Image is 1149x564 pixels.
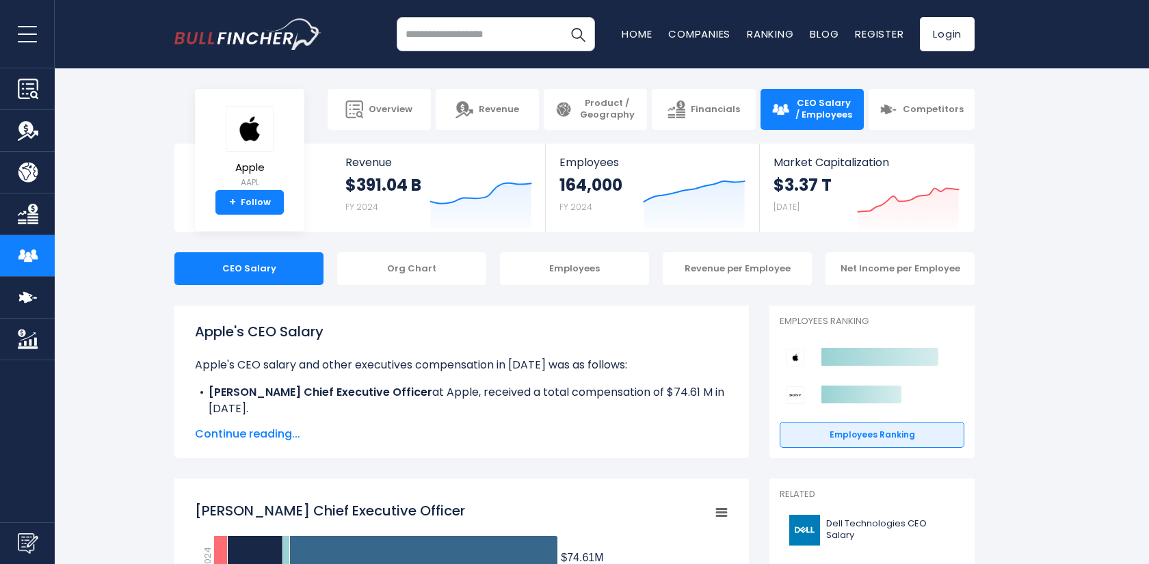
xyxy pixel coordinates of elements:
[332,144,546,232] a: Revenue $391.04 B FY 2024
[195,501,465,520] tspan: [PERSON_NAME] Chief Executive Officer
[345,156,532,169] span: Revenue
[174,18,321,50] img: bullfincher logo
[215,190,284,215] a: +Follow
[561,17,595,51] button: Search
[774,174,832,196] strong: $3.37 T
[663,252,812,285] div: Revenue per Employee
[544,89,647,130] a: Product / Geography
[174,252,323,285] div: CEO Salary
[369,104,412,116] span: Overview
[903,104,964,116] span: Competitors
[691,104,740,116] span: Financials
[774,156,960,169] span: Market Capitalization
[436,89,539,130] a: Revenue
[760,144,973,232] a: Market Capitalization $3.37 T [DATE]
[561,552,603,563] tspan: $74.61M
[345,201,378,213] small: FY 2024
[622,27,652,41] a: Home
[869,89,975,130] a: Competitors
[780,422,964,448] a: Employees Ranking
[668,27,730,41] a: Companies
[747,27,793,41] a: Ranking
[826,252,975,285] div: Net Income per Employee
[780,511,964,549] a: Dell Technologies CEO Salary
[810,27,838,41] a: Blog
[787,386,804,404] img: Sony Group Corporation competitors logo
[578,98,636,121] span: Product / Geography
[195,321,728,342] h1: Apple's CEO Salary
[920,17,975,51] a: Login
[559,174,622,196] strong: 164,000
[774,201,800,213] small: [DATE]
[787,349,804,366] img: Apple competitors logo
[652,89,755,130] a: Financials
[780,489,964,500] p: Related
[795,98,853,121] span: CEO Salary / Employees
[337,252,486,285] div: Org Chart
[479,104,519,116] span: Revenue
[559,201,592,213] small: FY 2024
[855,27,903,41] a: Register
[229,196,236,209] strong: +
[345,174,421,196] strong: $391.04 B
[195,426,728,442] span: Continue reading...
[195,384,728,417] li: at Apple, received a total compensation of $74.61 M in [DATE].
[546,144,758,232] a: Employees 164,000 FY 2024
[195,357,728,373] p: Apple's CEO salary and other executives compensation in [DATE] was as follows:
[174,18,321,50] a: Go to homepage
[328,89,431,130] a: Overview
[559,156,745,169] span: Employees
[500,252,649,285] div: Employees
[826,518,956,541] span: Dell Technologies CEO Salary
[226,176,274,189] small: AAPL
[788,515,822,546] img: DELL logo
[225,105,274,191] a: Apple AAPL
[761,89,864,130] a: CEO Salary / Employees
[780,316,964,327] p: Employees Ranking
[209,384,432,400] b: [PERSON_NAME] Chief Executive Officer
[226,162,274,174] span: Apple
